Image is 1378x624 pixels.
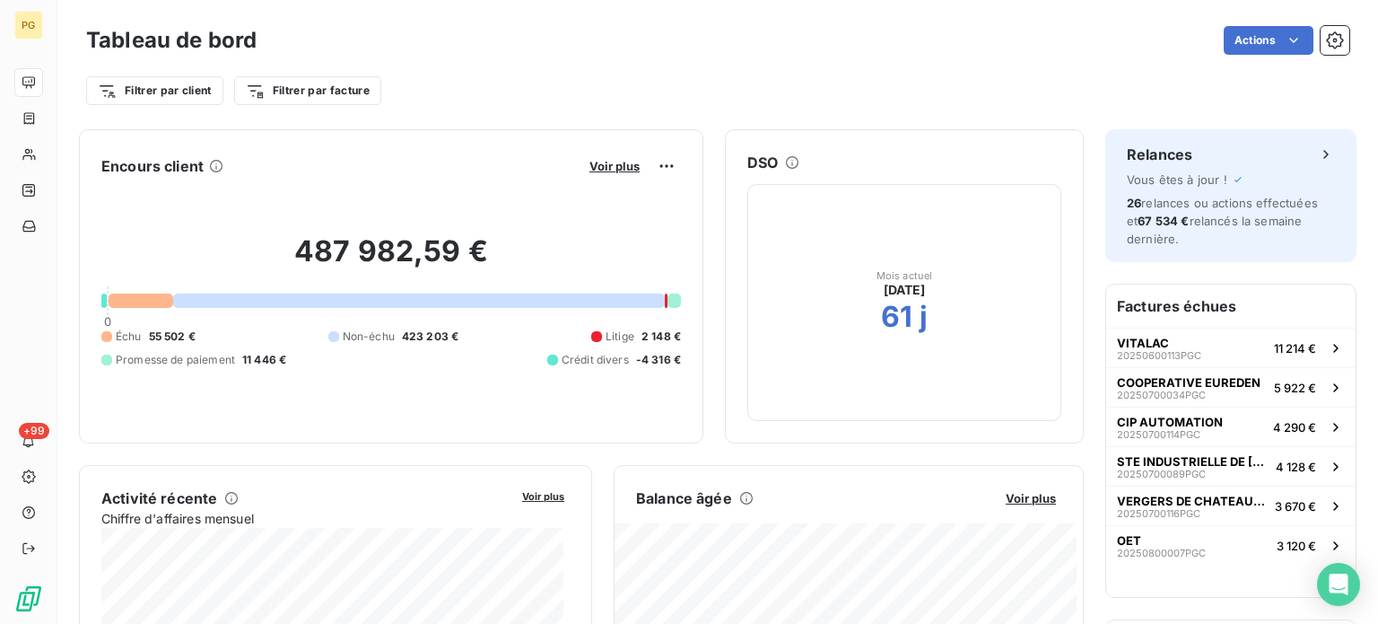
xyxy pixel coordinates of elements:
span: Voir plus [589,159,640,173]
h2: j [920,299,928,335]
span: VERGERS DE CHATEAUBOURG SAS [1117,494,1268,508]
div: PG [14,11,43,40]
span: 2 148 € [641,329,681,345]
span: Non-échu [343,329,395,345]
button: VITALAC20250600113PGC11 214 € [1106,328,1356,367]
button: COOPERATIVE EUREDEN20250700034PGC5 922 € [1106,367,1356,407]
span: 11 214 € [1274,341,1316,356]
h2: 487 982,59 € [101,233,681,287]
span: 4 290 € [1273,420,1316,435]
button: OET20250800007PGC3 120 € [1106,525,1356,565]
span: 20250700114PGC [1117,429,1200,440]
span: 423 203 € [402,329,458,345]
span: Mois actuel [877,270,933,281]
span: Échu [116,329,142,345]
h6: Relances [1127,144,1192,165]
span: Litige [606,329,634,345]
span: OET [1117,533,1141,548]
span: 20250800007PGC [1117,548,1206,558]
span: 55 502 € [149,329,196,345]
span: 20250600113PGC [1117,350,1201,361]
span: 20250700034PGC [1117,390,1206,400]
button: Actions [1224,26,1313,55]
button: VERGERS DE CHATEAUBOURG SAS20250700116PGC3 670 € [1106,486,1356,525]
button: STE INDUSTRIELLE DE [GEOGRAPHIC_DATA]20250700089PGC4 128 € [1106,446,1356,486]
span: -4 316 € [636,352,681,368]
h6: DSO [747,152,778,173]
h6: Balance âgée [636,488,732,509]
button: Voir plus [1000,490,1061,506]
h6: Encours client [101,155,204,177]
span: STE INDUSTRIELLE DE [GEOGRAPHIC_DATA] [1117,454,1269,469]
span: Crédit divers [562,352,629,368]
h3: Tableau de bord [86,24,257,57]
span: 4 128 € [1276,460,1316,474]
span: CIP AUTOMATION [1117,415,1223,429]
h2: 61 [881,299,912,335]
span: 11 446 € [242,352,286,368]
span: 5 922 € [1274,381,1316,395]
span: 26 [1127,196,1141,210]
span: 20250700116PGC [1117,508,1200,519]
div: Open Intercom Messenger [1317,563,1360,606]
span: +99 [19,423,49,439]
span: [DATE] [884,281,926,299]
button: Filtrer par facture [234,76,381,105]
span: 3 670 € [1275,499,1316,514]
span: 20250700089PGC [1117,469,1206,479]
span: Voir plus [522,490,564,503]
span: Chiffre d'affaires mensuel [101,509,510,528]
span: Promesse de paiement [116,352,235,368]
button: Voir plus [584,158,645,174]
img: Logo LeanPay [14,584,43,613]
button: CIP AUTOMATION20250700114PGC4 290 € [1106,407,1356,446]
span: 67 534 € [1138,214,1189,228]
h6: Factures échues [1106,285,1356,328]
span: VITALAC [1117,336,1169,350]
span: Voir plus [1006,491,1056,505]
span: 0 [104,314,111,329]
h6: Activité récente [101,488,217,509]
button: Filtrer par client [86,76,223,105]
button: Voir plus [517,488,570,504]
span: relances ou actions effectuées et relancés la semaine dernière. [1127,196,1318,246]
span: Vous êtes à jour ! [1127,172,1227,187]
span: COOPERATIVE EUREDEN [1117,375,1260,390]
span: 3 120 € [1277,539,1316,553]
